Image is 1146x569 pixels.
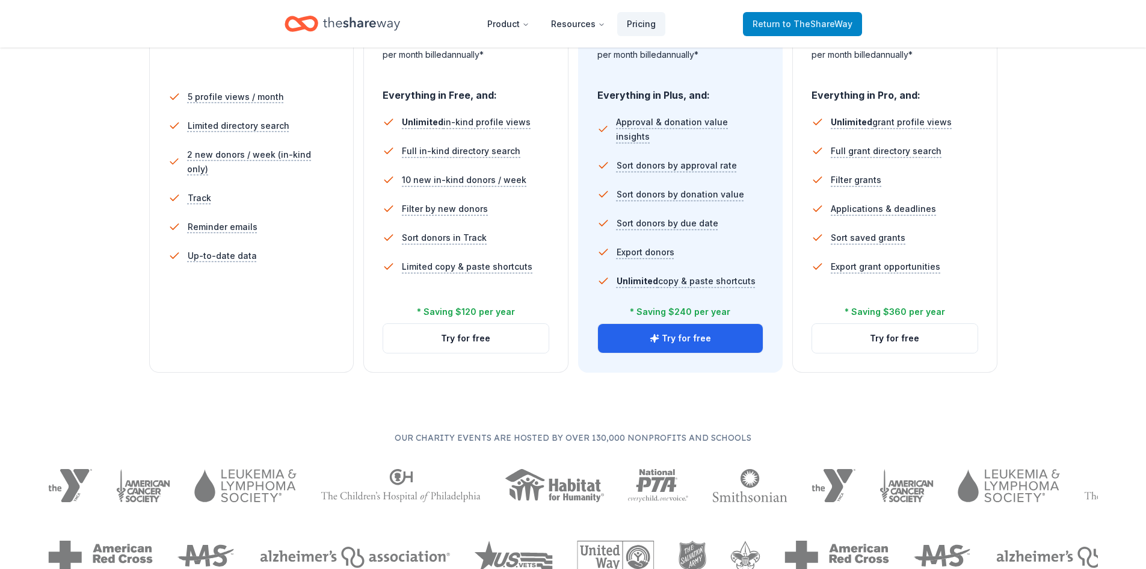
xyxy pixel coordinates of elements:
img: American Cancer Society [116,469,171,502]
span: to TheShareWay [783,19,852,29]
span: 10 new in-kind donors / week [402,173,526,187]
span: Unlimited [617,276,658,286]
span: Full in-kind directory search [402,144,520,158]
img: Alzheimers Association [260,547,450,568]
span: Limited directory search [188,119,289,133]
span: Approval & donation value insights [616,115,763,144]
p: Our charity events are hosted by over 130,000 nonprofits and schools [48,431,1098,445]
button: Product [478,12,539,36]
img: American Cancer Society [880,469,934,502]
button: Resources [541,12,615,36]
img: Habitat for Humanity [505,469,604,502]
span: Sort donors by donation value [617,187,744,202]
span: Export grant opportunities [831,260,940,274]
span: copy & paste shortcuts [617,276,756,286]
div: per month billed annually* [812,48,978,62]
div: Everything in Pro, and: [812,78,978,103]
button: Try for free [598,324,763,353]
a: Home [285,10,400,38]
nav: Main [478,10,665,38]
span: Reminder emails [188,220,257,234]
span: Up-to-date data [188,249,257,263]
span: Sort donors by due date [617,216,718,231]
span: Sort saved grants [831,231,905,245]
img: YMCA [812,469,855,502]
span: Limited copy & paste shortcuts [402,260,532,274]
span: Sort donors in Track [402,231,487,245]
button: Try for free [812,324,978,353]
img: Leukemia & Lymphoma Society [194,469,296,502]
span: Filter grants [831,173,881,187]
div: Everything in Free, and: [383,78,549,103]
span: Sort donors by approval rate [617,158,737,173]
div: * Saving $240 per year [630,305,730,319]
img: YMCA [48,469,92,502]
img: Smithsonian [712,469,787,502]
span: 2 new donors / week (in-kind only) [187,148,334,176]
div: * Saving $360 per year [845,305,945,319]
a: Returnto TheShareWay [743,12,862,36]
span: Track [188,191,211,205]
span: Applications & deadlines [831,202,936,216]
span: in-kind profile views [402,117,531,127]
button: Try for free [383,324,549,353]
div: per month billed annually* [383,48,549,62]
img: Leukemia & Lymphoma Society [958,469,1059,502]
span: Export donors [617,245,674,260]
span: Unlimited [402,117,443,127]
span: 5 profile views / month [188,90,284,104]
span: Full grant directory search [831,144,941,158]
img: The Children's Hospital of Philadelphia [321,469,481,502]
div: per month billed annually* [597,48,764,62]
span: grant profile views [831,117,952,127]
span: Unlimited [831,117,872,127]
img: National PTA [628,469,689,502]
div: * Saving $120 per year [417,305,515,319]
a: Pricing [617,12,665,36]
div: Everything in Plus, and: [597,78,764,103]
span: Filter by new donors [402,202,488,216]
span: Return [753,17,852,31]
